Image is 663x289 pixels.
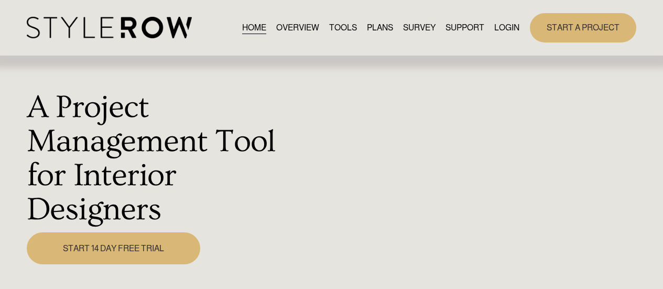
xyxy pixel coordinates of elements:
a: folder dropdown [445,20,484,35]
a: HOME [242,20,266,35]
a: SURVEY [403,20,436,35]
a: OVERVIEW [276,20,319,35]
img: StyleRow [27,17,192,38]
h1: A Project Management Tool for Interior Designers [27,90,278,227]
a: LOGIN [494,20,519,35]
a: START A PROJECT [530,13,636,42]
a: TOOLS [329,20,357,35]
a: PLANS [367,20,393,35]
a: START 14 DAY FREE TRIAL [27,232,201,264]
span: SUPPORT [445,22,484,34]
